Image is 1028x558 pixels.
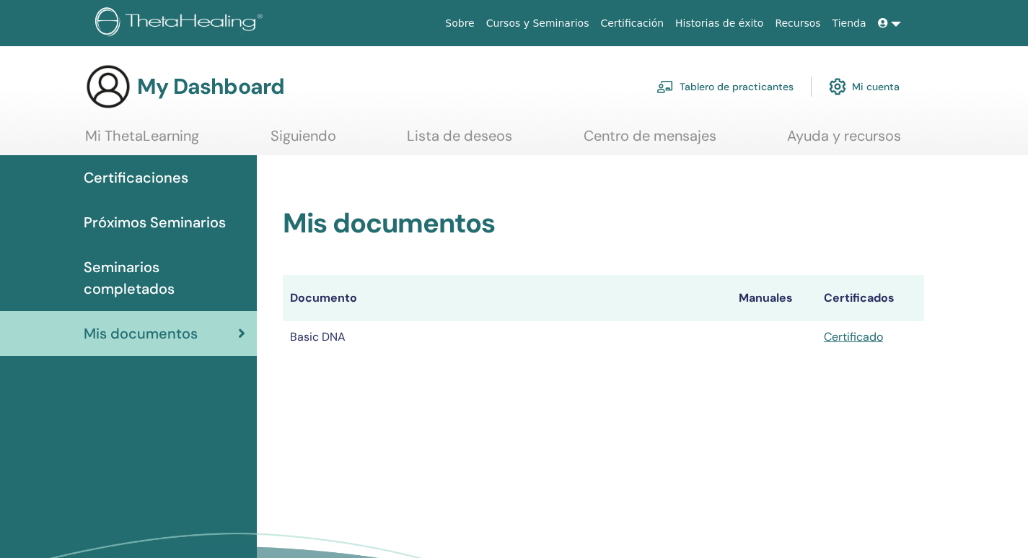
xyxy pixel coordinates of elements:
[829,71,900,103] a: Mi cuenta
[584,127,716,155] a: Centro de mensajes
[283,275,732,321] th: Documento
[283,321,732,353] td: Basic DNA
[787,127,901,155] a: Ayuda y recursos
[95,7,268,40] img: logo.png
[271,127,336,155] a: Siguiendo
[439,10,480,37] a: Sobre
[769,10,826,37] a: Recursos
[656,80,674,93] img: chalkboard-teacher.svg
[137,74,284,100] h3: My Dashboard
[84,323,198,344] span: Mis documentos
[824,329,883,344] a: Certificado
[84,256,245,300] span: Seminarios completados
[827,10,872,37] a: Tienda
[407,127,512,155] a: Lista de deseos
[817,275,924,321] th: Certificados
[480,10,595,37] a: Cursos y Seminarios
[283,207,924,240] h2: Mis documentos
[85,127,199,155] a: Mi ThetaLearning
[829,74,846,99] img: cog.svg
[732,275,816,321] th: Manuales
[656,71,794,103] a: Tablero de practicantes
[84,212,226,233] span: Próximos Seminarios
[84,167,188,188] span: Certificaciones
[594,10,669,37] a: Certificación
[85,64,131,110] img: generic-user-icon.jpg
[669,10,769,37] a: Historias de éxito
